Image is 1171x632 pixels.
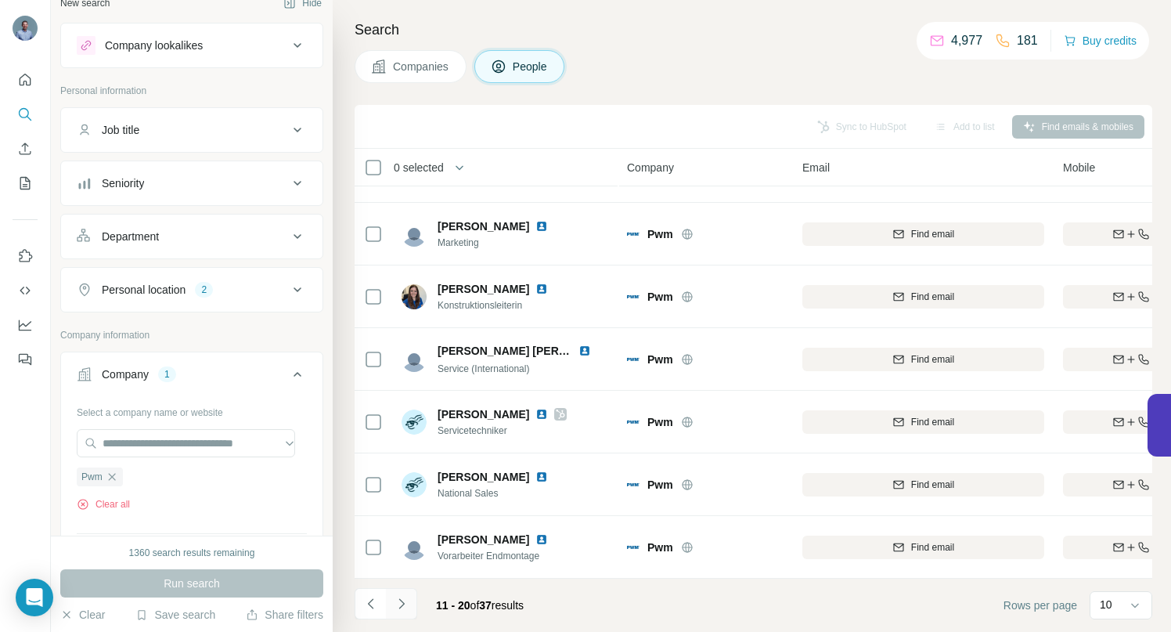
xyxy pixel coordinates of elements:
[402,472,427,497] img: Avatar
[647,414,673,430] span: Pwm
[60,84,323,98] p: Personal information
[402,410,427,435] img: Avatar
[647,477,673,493] span: Pwm
[438,469,529,485] span: [PERSON_NAME]
[1017,31,1038,50] p: 181
[61,271,322,309] button: Personal location2
[13,135,38,163] button: Enrich CSV
[911,290,954,304] span: Find email
[77,399,307,420] div: Select a company name or website
[627,541,640,554] img: Logo of Pwm
[911,540,954,554] span: Find email
[438,236,567,250] span: Marketing
[135,607,215,623] button: Save search
[1003,598,1077,613] span: Rows per page
[436,599,470,612] span: 11 - 20
[61,27,322,64] button: Company lookalikes
[627,479,640,491] img: Logo of Pwm
[438,486,567,500] span: National Sales
[102,282,186,298] div: Personal location
[355,19,1152,41] h4: Search
[627,160,674,175] span: Company
[60,328,323,342] p: Company information
[13,100,38,128] button: Search
[578,345,591,357] img: LinkedIn logo
[647,540,673,555] span: Pwm
[13,66,38,94] button: Quick start
[60,607,105,623] button: Clear
[102,175,144,191] div: Seniority
[535,471,548,483] img: LinkedIn logo
[436,599,524,612] span: results
[438,424,567,438] span: Servicetechniker
[438,345,625,357] span: [PERSON_NAME] [PERSON_NAME]
[911,415,954,429] span: Find email
[438,363,529,374] span: Service (International)
[1063,160,1095,175] span: Mobile
[195,283,213,297] div: 2
[61,356,322,399] button: Company1
[535,220,548,233] img: LinkedIn logo
[802,348,1044,371] button: Find email
[802,222,1044,246] button: Find email
[479,599,492,612] span: 37
[402,535,427,560] img: Avatar
[102,122,139,138] div: Job title
[535,283,548,295] img: LinkedIn logo
[13,276,38,305] button: Use Surfe API
[438,281,529,297] span: [PERSON_NAME]
[61,164,322,202] button: Seniority
[647,226,673,242] span: Pwm
[470,599,480,612] span: of
[105,38,203,53] div: Company lookalikes
[13,242,38,270] button: Use Surfe on LinkedIn
[647,352,673,367] span: Pwm
[13,311,38,339] button: Dashboard
[802,410,1044,434] button: Find email
[61,218,322,255] button: Department
[402,222,427,247] img: Avatar
[627,291,640,303] img: Logo of Pwm
[627,353,640,366] img: Logo of Pwm
[802,473,1044,497] button: Find email
[81,470,103,484] span: Pwm
[13,169,38,197] button: My lists
[13,345,38,374] button: Feedback
[911,352,954,367] span: Find email
[647,289,673,305] span: Pwm
[438,532,529,547] span: [PERSON_NAME]
[438,218,529,234] span: [PERSON_NAME]
[246,607,323,623] button: Share filters
[438,298,567,312] span: Konstruktionsleiterin
[802,536,1044,559] button: Find email
[102,367,149,382] div: Company
[911,478,954,492] span: Find email
[13,16,38,41] img: Avatar
[438,549,567,563] span: Vorarbeiter Endmontage
[129,546,255,560] div: 1360 search results remaining
[627,416,640,428] img: Logo of Pwm
[61,111,322,149] button: Job title
[393,59,450,74] span: Companies
[402,284,427,309] img: Avatar
[951,31,982,50] p: 4,977
[535,533,548,546] img: LinkedIn logo
[627,228,640,240] img: Logo of Pwm
[513,59,549,74] span: People
[1100,597,1112,612] p: 10
[355,588,386,619] button: Navigate to previous page
[77,497,130,511] button: Clear all
[394,160,444,175] span: 0 selected
[386,588,417,619] button: Navigate to next page
[102,229,159,244] div: Department
[802,285,1044,309] button: Find email
[1064,30,1137,52] button: Buy credits
[535,408,548,421] img: LinkedIn logo
[911,227,954,241] span: Find email
[802,160,830,175] span: Email
[16,579,53,616] div: Open Intercom Messenger
[158,367,176,381] div: 1
[402,347,427,372] img: Avatar
[438,406,529,422] span: [PERSON_NAME]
